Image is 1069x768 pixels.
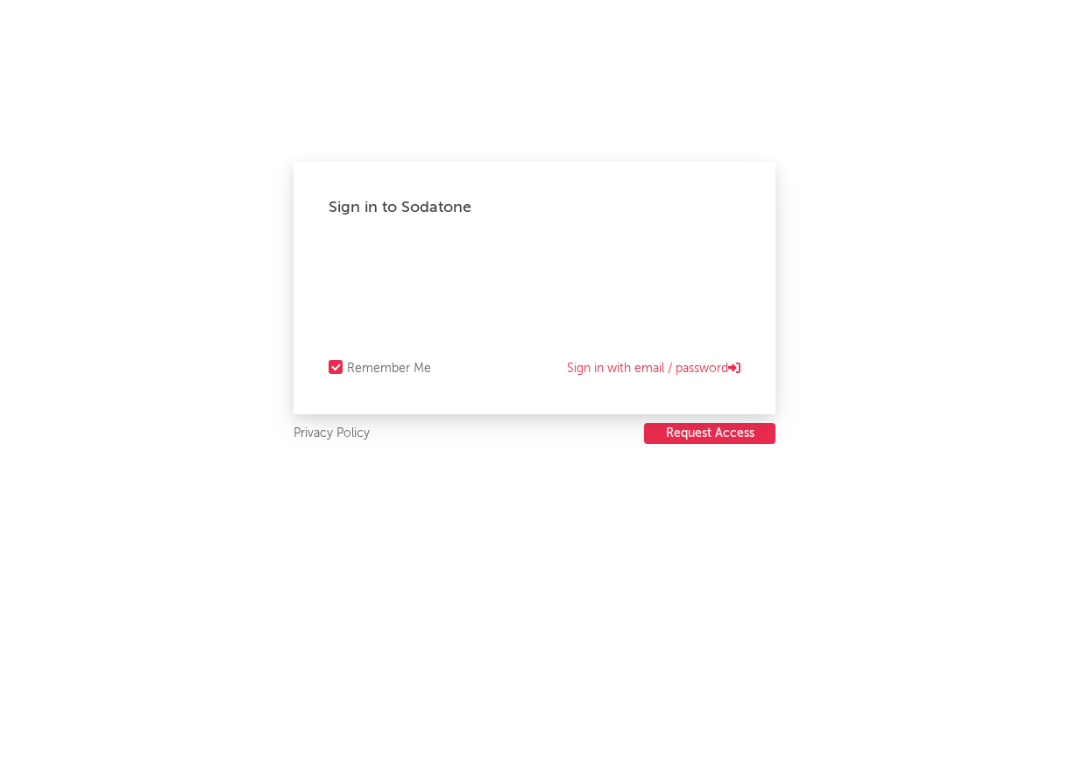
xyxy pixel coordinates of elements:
[294,423,370,445] a: Privacy Policy
[644,423,775,444] button: Request Access
[567,358,740,379] a: Sign in with email / password
[347,358,431,379] div: Remember Me
[329,197,740,218] div: Sign in to Sodatone
[644,423,775,445] a: Request Access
